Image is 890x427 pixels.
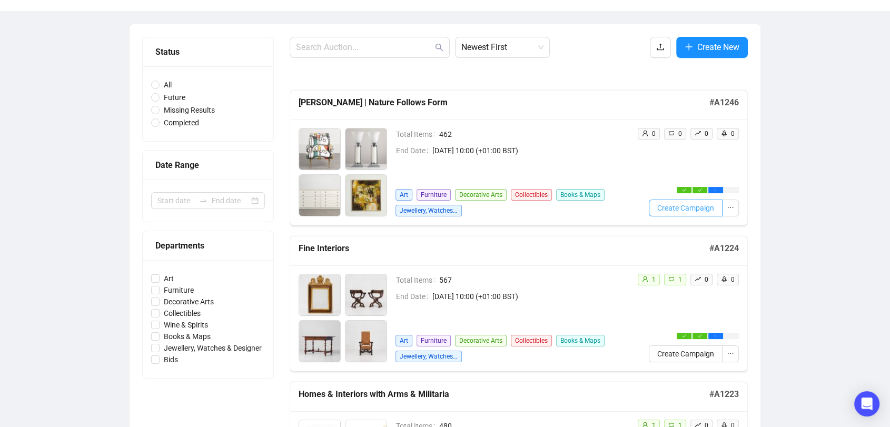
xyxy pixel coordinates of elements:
[160,319,212,331] span: Wine & Spirits
[698,188,702,192] span: check
[721,130,727,136] span: rocket
[556,335,605,346] span: Books & Maps
[396,291,432,302] span: End Date
[155,158,261,172] div: Date Range
[160,296,218,307] span: Decorative Arts
[676,37,748,58] button: Create New
[854,391,879,416] div: Open Intercom Messenger
[199,196,207,205] span: swap-right
[160,104,219,116] span: Missing Results
[556,189,605,201] span: Books & Maps
[199,196,207,205] span: to
[511,335,552,346] span: Collectibles
[157,195,195,206] input: Start date
[160,331,215,342] span: Books & Maps
[299,128,340,170] img: 1_1.jpg
[461,37,543,57] span: Newest First
[160,79,176,91] span: All
[656,43,665,51] span: upload
[678,130,682,137] span: 0
[155,45,261,58] div: Status
[435,43,443,52] span: search
[155,239,261,252] div: Departments
[714,188,718,192] span: ellipsis
[396,128,439,140] span: Total Items
[439,274,629,286] span: 567
[714,334,718,338] span: ellipsis
[685,43,693,51] span: plus
[345,321,387,362] img: 4_1.jpg
[299,96,709,109] h5: [PERSON_NAME] | Nature Follows Form
[345,128,387,170] img: 2_1.jpg
[290,236,748,371] a: Fine Interiors#A1224Total Items567End Date[DATE] 10:00 (+01:00 BST)ArtFurnitureDecorative ArtsCol...
[705,276,708,283] span: 0
[160,307,205,319] span: Collectibles
[697,41,739,54] span: Create New
[299,175,340,216] img: 3_1.jpg
[649,200,723,216] button: Create Campaign
[682,188,686,192] span: check
[721,276,727,282] span: rocket
[682,334,686,338] span: check
[396,145,432,156] span: End Date
[668,276,675,282] span: retweet
[299,388,709,401] h5: Homes & Interiors with Arms & Militaria
[345,274,387,315] img: 2_1.jpg
[432,291,629,302] span: [DATE] 10:00 (+01:00 BST)
[695,276,701,282] span: rise
[160,273,178,284] span: Art
[642,130,648,136] span: user
[395,335,412,346] span: Art
[160,342,266,354] span: Jewellery, Watches & Designer
[432,145,629,156] span: [DATE] 10:00 (+01:00 BST)
[299,242,709,255] h5: Fine Interiors
[395,351,462,362] span: Jewellery, Watches & Designer
[296,41,433,54] input: Search Auction...
[299,321,340,362] img: 3_1.jpg
[695,130,701,136] span: rise
[511,189,552,201] span: Collectibles
[642,276,648,282] span: user
[727,204,734,211] span: ellipsis
[727,350,734,357] span: ellipsis
[395,189,412,201] span: Art
[731,130,735,137] span: 0
[455,189,507,201] span: Decorative Arts
[698,334,702,338] span: check
[417,189,451,201] span: Furniture
[395,205,462,216] span: Jewellery, Watches & Designer
[299,274,340,315] img: 1_1.jpg
[345,175,387,216] img: 4_1.jpg
[709,242,739,255] h5: # A1224
[652,276,656,283] span: 1
[657,348,714,360] span: Create Campaign
[731,276,735,283] span: 0
[160,117,203,128] span: Completed
[439,128,629,140] span: 462
[709,388,739,401] h5: # A1223
[160,284,198,296] span: Furniture
[652,130,656,137] span: 0
[160,354,182,365] span: Bids
[709,96,739,109] h5: # A1246
[160,92,190,103] span: Future
[657,202,714,214] span: Create Campaign
[417,335,451,346] span: Furniture
[649,345,723,362] button: Create Campaign
[678,276,682,283] span: 1
[705,130,708,137] span: 0
[290,90,748,225] a: [PERSON_NAME] | Nature Follows Form#A1246Total Items462End Date[DATE] 10:00 (+01:00 BST)ArtFurnit...
[396,274,439,286] span: Total Items
[668,130,675,136] span: retweet
[455,335,507,346] span: Decorative Arts
[212,195,249,206] input: End date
